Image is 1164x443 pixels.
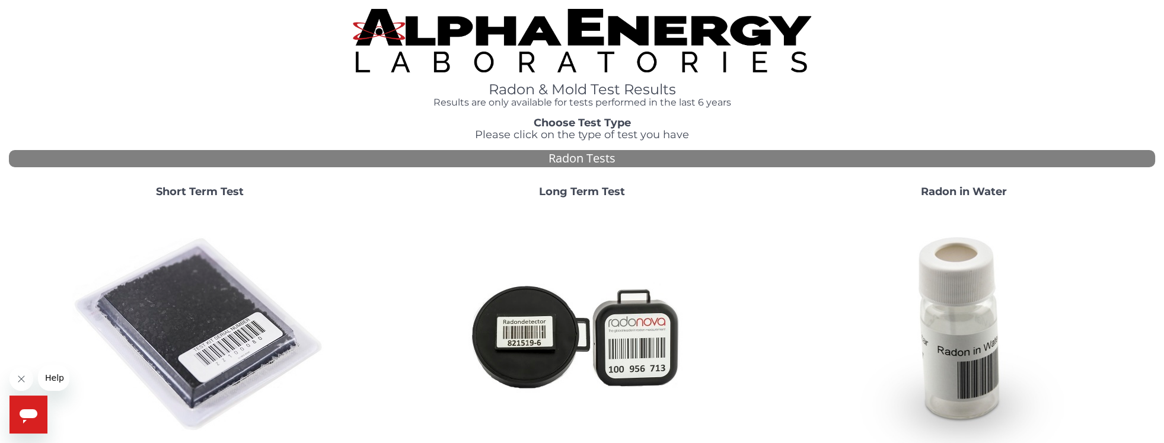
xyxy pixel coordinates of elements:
strong: Radon in Water [921,185,1007,198]
img: TightCrop.jpg [353,9,811,72]
h1: Radon & Mold Test Results [353,82,811,97]
h4: Results are only available for tests performed in the last 6 years [353,97,811,108]
iframe: Close message [9,367,33,391]
strong: Choose Test Type [534,116,631,129]
span: Please click on the type of test you have [475,128,689,141]
iframe: Message from company [38,365,69,391]
div: Radon Tests [9,150,1155,167]
strong: Short Term Test [156,185,244,198]
strong: Long Term Test [539,185,625,198]
iframe: Button to launch messaging window [9,396,47,434]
